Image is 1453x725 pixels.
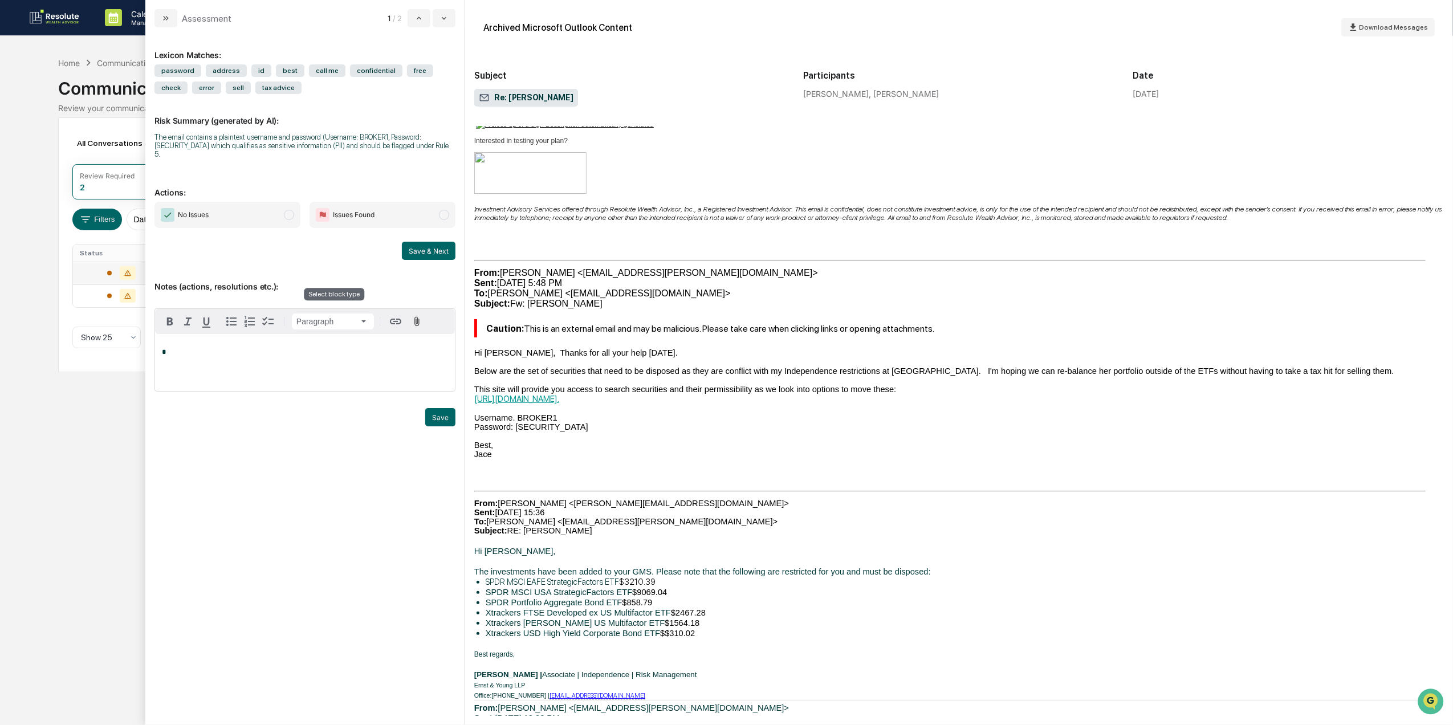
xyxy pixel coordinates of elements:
span: free [407,64,433,77]
a: [URL][DOMAIN_NAME]. [474,394,559,404]
span: $$310.02 [660,629,695,638]
div: [DATE] [1133,89,1159,99]
span: Data Lookup [23,166,72,177]
div: Username. BROKER1 [474,413,1444,422]
button: Start new chat [194,91,207,105]
div: Assessment [182,13,231,24]
b: From: [474,499,498,508]
div: [PERSON_NAME] <[EMAIL_ADDRESS][PERSON_NAME][DOMAIN_NAME]> [DATE] 5:48 PM [PERSON_NAME] <[EMAIL_AD... [474,268,1444,309]
p: Notes (actions, resolutions etc.): [154,268,455,291]
b: Subject: [474,526,507,535]
span: $9069.04 [632,588,667,597]
img: Checkmark [161,208,174,222]
span: Re: [PERSON_NAME] [479,92,573,104]
button: Save [425,408,455,426]
span: id [251,64,271,77]
b: Sent: [474,278,497,288]
span: No Issues [178,209,209,221]
span: / 2 [393,14,405,23]
b: To: [474,288,488,298]
b: Subject: [474,299,510,308]
img: logo [27,9,82,27]
button: Bold [161,312,179,331]
div: This site will provide you access to search securities and their permissibility as we look into o... [474,385,1444,394]
b: From: [474,268,500,278]
div: The email contains a plaintext username and password (Username: BROKER1, Password: [SECURITY_DATA... [154,133,455,158]
p: Manage Tasks [122,19,180,27]
p: How can we help? [11,25,207,43]
div: Communications Archive [58,69,1395,99]
div: Home [58,58,80,68]
b: [PERSON_NAME] | [474,670,542,679]
div: [PERSON_NAME] <[PERSON_NAME][EMAIL_ADDRESS][DOMAIN_NAME]> [DATE] 15:36 [PERSON_NAME] <[EMAIL_ADDR... [474,499,1444,535]
a: 🖐️Preclearance [7,140,78,160]
img: 1746055101610-c473b297-6a78-478c-a979-82029cc54cd1 [11,88,32,108]
button: Save & Next [402,242,455,260]
span: address [206,64,247,77]
span: 1 [388,14,390,23]
span: Preclearance [23,144,74,156]
a: [EMAIL_ADDRESS][DOMAIN_NAME] [550,692,645,699]
img: 044bac57-09b3-4add-80dd-34b3dcf2281e [474,152,587,194]
div: 🔎 [11,167,21,176]
a: 🔎Data Lookup [7,161,76,182]
span: $2467.28 [671,608,706,617]
span: confidential [350,64,402,77]
button: Italic [179,312,197,331]
h2: Date [1133,70,1444,81]
iframe: Open customer support [1417,687,1447,718]
a: Powered byPylon [80,193,138,202]
span: best [276,64,304,77]
button: Filters [72,209,122,230]
p: Actions: [154,174,455,197]
span: Office:[PHONE_NUMBER] | [474,692,550,699]
span: Associate | Independence | Risk Management [474,670,697,679]
button: Attach files [407,314,427,329]
span: Best regards, [474,650,515,658]
div: We're available if you need us! [39,99,144,108]
div: Password: [SECURITY_DATA] [474,422,1444,431]
button: Block type [292,313,374,329]
h2: Participants [804,70,1115,81]
span: $1564.18 [665,618,699,628]
div: 🖐️ [11,145,21,154]
p: Calendar [122,9,180,19]
div: 🗄️ [83,145,92,154]
div: Below are the set of securities that need to be disposed as they are conflict with my Independenc... [474,366,1444,376]
button: Download Messages [1341,18,1435,36]
span: tax advice [255,82,302,94]
span: error [192,82,221,94]
span: Download Messages [1359,23,1428,31]
div: Hi [PERSON_NAME], Thanks for all your help [DATE]. [474,348,1444,357]
span: Ernst & Young LLP [474,682,525,689]
div: Best, Jace [474,441,1444,459]
span: SPDR MSCI USA StrategicFactors ETF [486,588,632,597]
div: This is an external email and may be malicious. Please take care when clicking links or opening a... [486,323,1440,334]
b: From: [474,703,498,712]
button: Date:[DATE] - [DATE] [127,209,220,230]
span: Attestations [94,144,141,156]
div: Select block type [304,288,364,300]
div: 2 [80,182,85,192]
span: $858.79 [622,598,652,607]
b: To: [474,517,487,526]
span: Xtrackers [PERSON_NAME] US Multifactor ETF [486,618,665,628]
span: sell [226,82,251,94]
span: Xtrackers USD High Yield Corporate Bond ETF [486,629,660,638]
b: Sent: [474,714,495,723]
div: Archived Microsoft Outlook Content [483,22,632,33]
div: Review your communication records across channels [58,103,1395,113]
th: Status [73,245,170,262]
div: All Conversations [72,134,158,152]
span: password [154,64,201,77]
div: [PERSON_NAME], [PERSON_NAME] [804,89,1115,99]
span: check [154,82,188,94]
i: Investment Advisory Services offered through Resolute Wealth Advisor, Inc., a Registered Investme... [474,205,1442,222]
span: The investments have been added to your GMS. Please note that the following are restricted for yo... [474,567,931,576]
span: SPDR Portfolio Aggregate Bond ETF [486,598,622,607]
span: Interested in testing your plan? [474,137,568,145]
h2: Subject [474,70,785,81]
a: 🗄️Attestations [78,140,146,160]
b: Sent: [474,508,495,517]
